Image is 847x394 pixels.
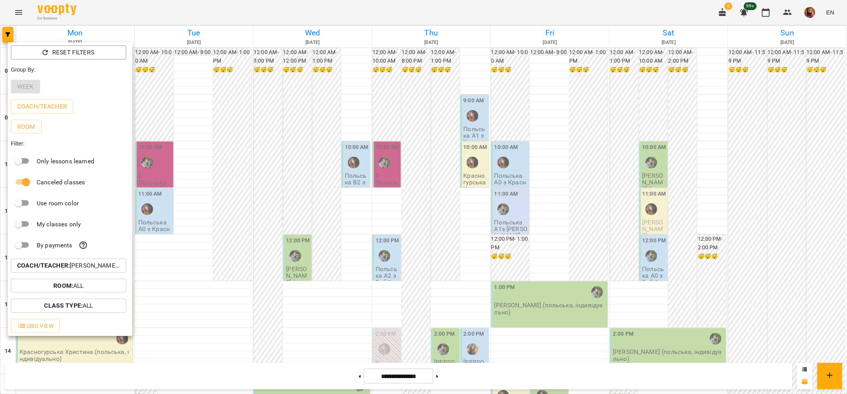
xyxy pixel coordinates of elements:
p: By payments [37,241,72,250]
b: Class Type : [44,302,83,309]
span: Grid View [17,321,53,331]
p: Reset Filters [52,48,94,57]
button: Coach/Teacher [11,100,73,114]
button: Room:All [11,279,126,293]
p: Coach/Teacher [17,102,67,111]
p: Only lessons learned [37,157,94,166]
button: Room [11,120,42,134]
p: Canceled classes [37,178,85,187]
div: Group By: [8,63,132,77]
p: Use room color [37,199,79,208]
p: My classes only [37,220,81,229]
b: Room : [53,282,73,289]
p: [PERSON_NAME] (п),Красногурська [PERSON_NAME] (п),[PERSON_NAME] (п) [17,261,120,270]
b: Coach/Teacher : [17,262,70,269]
button: Grid View [11,319,60,333]
div: Filter: [8,137,132,151]
button: Class Type:All [11,299,126,313]
p: All [53,281,83,291]
button: Reset Filters [11,46,126,60]
button: Coach/Teacher:[PERSON_NAME] (п),Красногурська [PERSON_NAME] (п),[PERSON_NAME] (п) [11,259,126,273]
p: All [44,301,93,310]
p: Room [17,122,35,131]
